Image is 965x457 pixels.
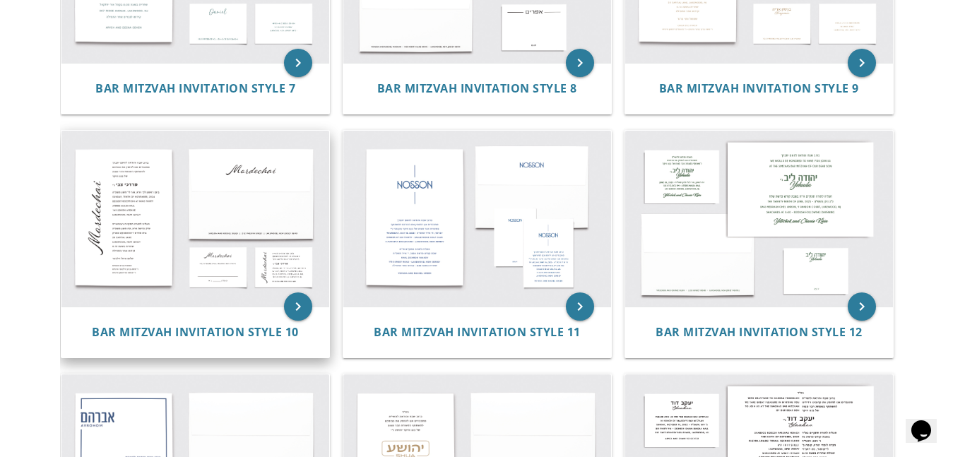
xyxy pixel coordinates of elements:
[848,292,876,321] a: keyboard_arrow_right
[566,292,594,321] a: keyboard_arrow_right
[848,49,876,77] a: keyboard_arrow_right
[566,49,594,77] a: keyboard_arrow_right
[377,82,577,95] a: Bar Mitzvah Invitation Style 8
[61,131,329,307] img: Bar Mitzvah Invitation Style 10
[374,326,581,339] a: Bar Mitzvah Invitation Style 11
[343,131,611,307] img: Bar Mitzvah Invitation Style 11
[656,324,863,340] span: Bar Mitzvah Invitation Style 12
[95,81,295,96] span: Bar Mitzvah Invitation Style 7
[625,131,893,307] img: Bar Mitzvah Invitation Style 12
[92,324,299,340] span: Bar Mitzvah Invitation Style 10
[95,82,295,95] a: Bar Mitzvah Invitation Style 7
[374,324,581,340] span: Bar Mitzvah Invitation Style 11
[284,292,312,321] a: keyboard_arrow_right
[906,400,951,443] iframe: chat widget
[659,82,859,95] a: Bar Mitzvah Invitation Style 9
[92,326,299,339] a: Bar Mitzvah Invitation Style 10
[656,326,863,339] a: Bar Mitzvah Invitation Style 12
[284,49,312,77] a: keyboard_arrow_right
[659,81,859,96] span: Bar Mitzvah Invitation Style 9
[377,81,577,96] span: Bar Mitzvah Invitation Style 8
